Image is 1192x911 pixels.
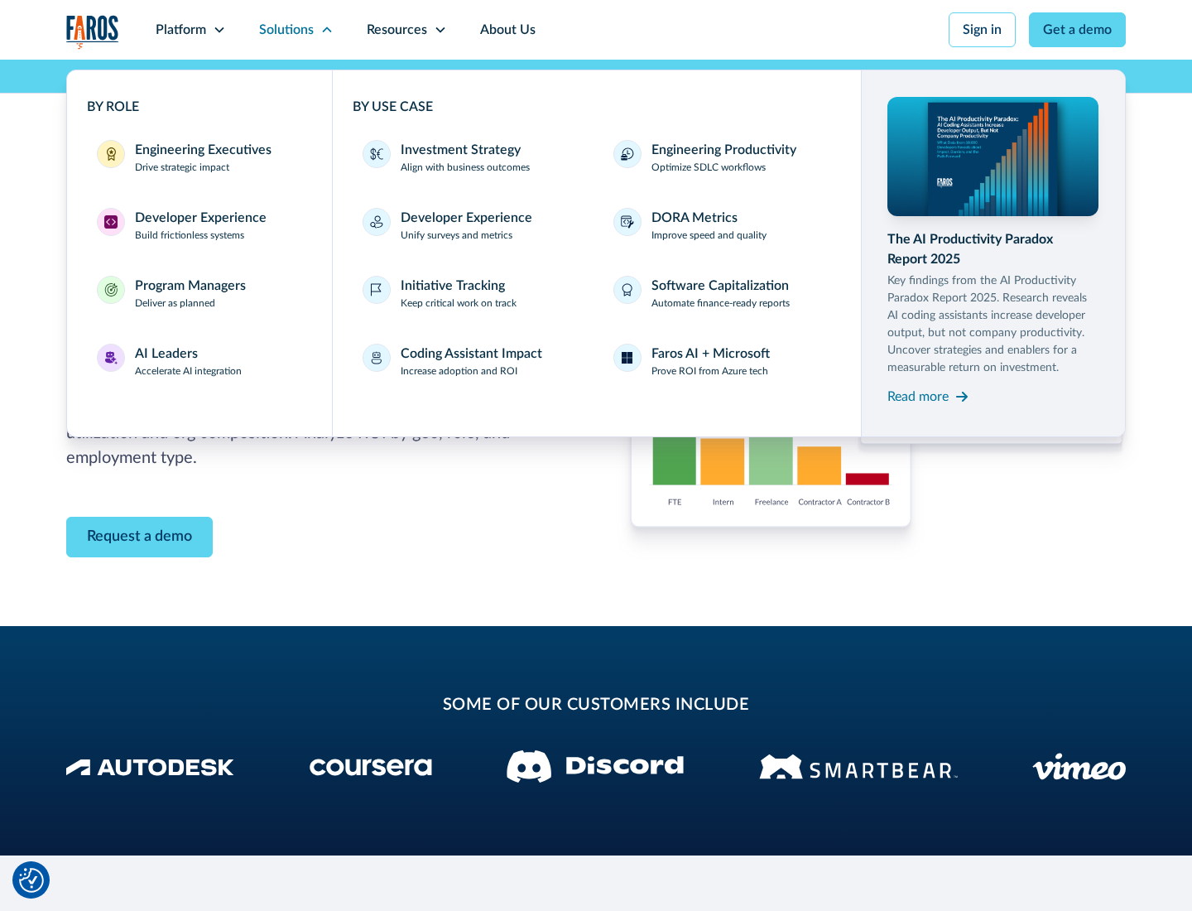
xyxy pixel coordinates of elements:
[651,344,770,364] div: Faros AI + Microsoft
[367,20,427,40] div: Resources
[66,15,119,49] a: home
[949,12,1016,47] a: Sign in
[603,198,841,253] a: DORA MetricsImprove speed and quality
[603,334,841,388] a: Faros AI + MicrosoftProve ROI from Azure tech
[66,759,234,776] img: Autodesk Logo
[887,97,1099,410] a: The AI Productivity Paradox Report 2025Key findings from the AI Productivity Paradox Report 2025....
[87,266,312,321] a: Program ManagersProgram ManagersDeliver as planned
[135,208,267,228] div: Developer Experience
[887,387,949,407] div: Read more
[135,364,242,378] p: Accelerate AI integration
[353,266,590,321] a: Initiative TrackingKeep critical work on track
[759,751,958,782] img: Smartbear Logo
[66,15,119,49] img: Logo of the analytics and reporting company Faros.
[87,334,312,388] a: AI LeadersAI LeadersAccelerate AI integration
[353,198,590,253] a: Developer ExperienceUnify surveys and metrics
[887,272,1099,377] p: Key findings from the AI Productivity Paradox Report 2025. Research reveals AI coding assistants ...
[310,759,432,776] img: Coursera Logo
[104,147,118,161] img: Engineering Executives
[135,296,215,311] p: Deliver as planned
[603,130,841,185] a: Engineering ProductivityOptimize SDLC workflows
[104,351,118,364] img: AI Leaders
[1029,12,1126,47] a: Get a demo
[353,334,590,388] a: Coding Assistant ImpactIncrease adoption and ROI
[651,276,789,296] div: Software Capitalization
[651,364,768,378] p: Prove ROI from Azure tech
[651,228,767,243] p: Improve speed and quality
[104,283,118,296] img: Program Managers
[66,517,213,557] a: Contact Modal
[87,130,312,185] a: Engineering ExecutivesEngineering ExecutivesDrive strategic impact
[135,140,272,160] div: Engineering Executives
[19,868,44,893] button: Cookie Settings
[401,276,505,296] div: Initiative Tracking
[401,364,517,378] p: Increase adoption and ROI
[603,266,841,321] a: Software CapitalizationAutomate finance-ready reports
[353,97,841,117] div: BY USE CASE
[135,276,246,296] div: Program Managers
[104,215,118,229] img: Developer Experience
[19,868,44,893] img: Revisit consent button
[135,344,198,364] div: AI Leaders
[401,160,530,175] p: Align with business outcomes
[651,296,790,311] p: Automate finance-ready reports
[401,296,517,311] p: Keep critical work on track
[66,60,1126,437] nav: Solutions
[135,160,229,175] p: Drive strategic impact
[87,97,312,117] div: BY ROLE
[651,140,796,160] div: Engineering Productivity
[401,228,512,243] p: Unify surveys and metrics
[507,750,684,783] img: Discord logo
[651,208,738,228] div: DORA Metrics
[135,228,244,243] p: Build frictionless systems
[401,344,542,364] div: Coding Assistant Impact
[401,208,532,228] div: Developer Experience
[87,198,312,253] a: Developer ExperienceDeveloper ExperienceBuild frictionless systems
[156,20,206,40] div: Platform
[199,692,993,717] h2: some of our customers include
[401,140,521,160] div: Investment Strategy
[259,20,314,40] div: Solutions
[353,130,590,185] a: Investment StrategyAlign with business outcomes
[887,229,1099,269] div: The AI Productivity Paradox Report 2025
[651,160,766,175] p: Optimize SDLC workflows
[1032,753,1126,780] img: Vimeo logo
